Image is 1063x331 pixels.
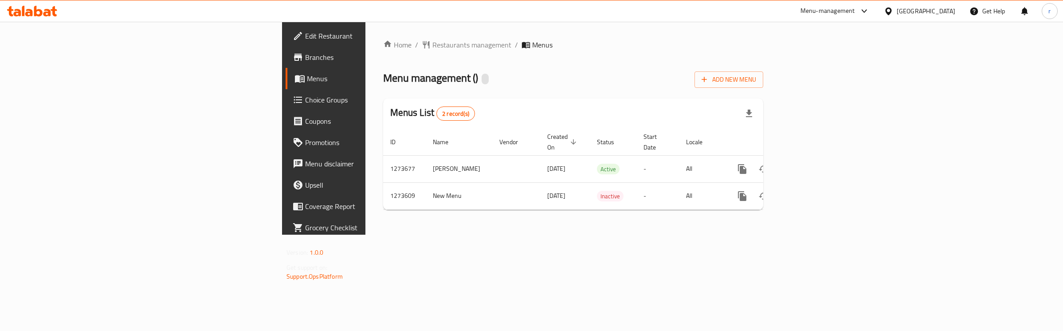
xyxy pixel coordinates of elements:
[436,106,475,121] div: Total records count
[286,271,343,282] a: Support.OpsPlatform
[286,110,459,132] a: Coupons
[597,164,620,174] span: Active
[433,137,460,147] span: Name
[547,131,579,153] span: Created On
[738,103,760,124] div: Export file
[286,47,459,68] a: Branches
[499,137,530,147] span: Vendor
[422,39,511,50] a: Restaurants management
[897,6,955,16] div: [GEOGRAPHIC_DATA]
[437,110,475,118] span: 2 record(s)
[390,106,475,121] h2: Menus List
[286,247,308,258] span: Version:
[732,158,753,180] button: more
[305,95,452,105] span: Choice Groups
[800,6,855,16] div: Menu-management
[679,155,725,182] td: All
[286,262,327,273] span: Get support on:
[307,73,452,84] span: Menus
[305,158,452,169] span: Menu disclaimer
[547,190,565,201] span: [DATE]
[305,52,452,63] span: Branches
[305,201,452,212] span: Coverage Report
[1048,6,1051,16] span: r
[286,89,459,110] a: Choice Groups
[286,174,459,196] a: Upsell
[305,222,452,233] span: Grocery Checklist
[286,217,459,238] a: Grocery Checklist
[390,137,407,147] span: ID
[286,153,459,174] a: Menu disclaimer
[547,163,565,174] span: [DATE]
[286,68,459,89] a: Menus
[753,158,774,180] button: Change Status
[643,131,668,153] span: Start Date
[305,31,452,41] span: Edit Restaurant
[597,191,624,201] span: Inactive
[305,116,452,126] span: Coupons
[383,39,763,50] nav: breadcrumb
[432,39,511,50] span: Restaurants management
[725,129,824,156] th: Actions
[597,137,626,147] span: Status
[305,180,452,190] span: Upsell
[286,196,459,217] a: Coverage Report
[286,132,459,153] a: Promotions
[694,71,763,88] button: Add New Menu
[636,155,679,182] td: -
[753,185,774,207] button: Change Status
[636,182,679,209] td: -
[679,182,725,209] td: All
[515,39,518,50] li: /
[532,39,553,50] span: Menus
[732,185,753,207] button: more
[383,129,824,210] table: enhanced table
[286,25,459,47] a: Edit Restaurant
[686,137,714,147] span: Locale
[305,137,452,148] span: Promotions
[702,74,756,85] span: Add New Menu
[383,68,478,88] span: Menu management ( )
[310,247,323,258] span: 1.0.0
